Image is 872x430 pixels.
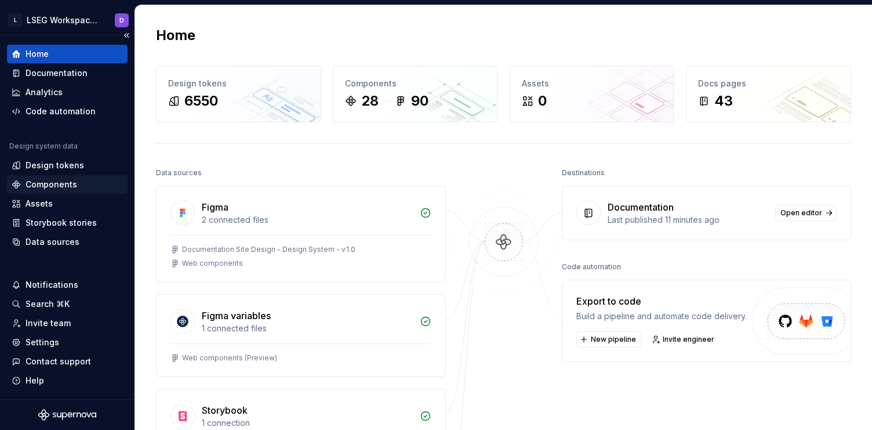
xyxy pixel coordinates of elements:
div: Documentation [26,67,88,79]
a: Design tokens6550 [156,66,321,122]
div: 1 connected files [202,323,413,334]
div: Components [26,179,77,190]
div: Components [345,78,486,89]
a: Invite engineer [648,331,720,348]
a: Home [7,45,128,63]
div: LSEG Workspace Design System [27,15,101,26]
div: Contact support [26,356,91,367]
div: Settings [26,337,59,348]
div: Build a pipeline and automate code delivery. [576,310,747,322]
div: L [8,13,22,27]
a: Data sources [7,233,128,251]
div: Figma [202,200,228,214]
span: Open editor [780,208,822,218]
div: Documentation [608,200,674,214]
a: Docs pages43 [686,66,851,122]
div: 0 [538,92,547,110]
div: Assets [26,198,53,209]
div: Home [26,48,49,60]
div: Data sources [156,165,202,181]
div: Data sources [26,236,79,248]
div: Code automation [562,259,621,275]
div: Storybook stories [26,217,97,229]
div: Export to code [576,294,747,308]
a: Assets [7,194,128,213]
div: Help [26,375,44,386]
div: Search ⌘K [26,298,70,310]
div: 28 [361,92,379,110]
svg: Supernova Logo [38,409,96,421]
div: D [119,16,124,25]
span: New pipeline [591,335,636,344]
div: Assets [522,78,663,89]
div: Code automation [26,106,96,117]
button: Notifications [7,276,128,294]
div: Docs pages [698,78,839,89]
span: Invite engineer [663,335,714,344]
div: Notifications [26,279,78,291]
a: Invite team [7,314,128,333]
a: Storybook stories [7,214,128,232]
div: 2 connected files [202,214,413,226]
div: Last published 11 minutes ago [608,214,769,226]
a: Analytics [7,83,128,102]
div: Analytics [26,86,63,98]
div: Storybook [202,403,248,417]
button: Collapse sidebar [118,27,135,44]
a: Code automation [7,102,128,121]
a: Open editor [775,205,837,221]
div: Web components (Preview) [182,353,277,363]
button: New pipeline [576,331,641,348]
div: 6550 [184,92,218,110]
a: Figma variables1 connected filesWeb components (Preview) [156,294,446,377]
a: Figma2 connected filesDocumentation Site Design - Design System - v.1.0Web components [156,186,446,283]
h2: Home [156,26,195,45]
div: Invite team [26,317,71,329]
div: Design tokens [26,160,84,171]
div: Documentation Site Design - Design System - v.1.0 [182,245,355,254]
button: Help [7,371,128,390]
div: Web components [182,259,243,268]
a: Components [7,175,128,194]
div: 43 [714,92,733,110]
div: Figma variables [202,309,271,323]
a: Settings [7,333,128,352]
a: Components2890 [333,66,498,122]
div: Design system data [9,142,78,151]
button: LLSEG Workspace Design SystemD [2,8,132,32]
div: 1 connection [202,417,413,429]
button: Search ⌘K [7,295,128,313]
a: Assets0 [510,66,675,122]
a: Documentation [7,64,128,82]
div: 90 [411,92,428,110]
a: Design tokens [7,156,128,175]
button: Contact support [7,352,128,371]
div: Destinations [562,165,605,181]
div: Design tokens [168,78,309,89]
